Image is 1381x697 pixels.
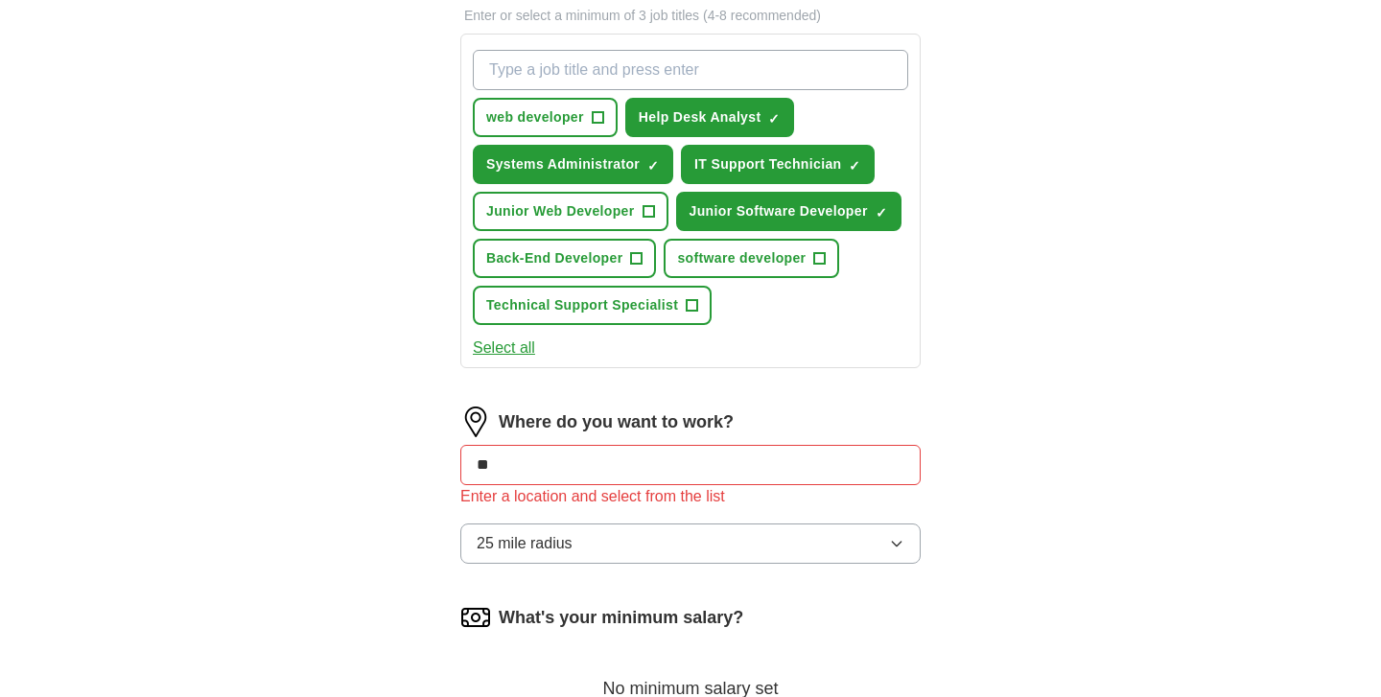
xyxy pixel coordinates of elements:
button: Help Desk Analyst✓ [625,98,795,137]
p: Enter or select a minimum of 3 job titles (4-8 recommended) [460,6,921,26]
input: Type a job title and press enter [473,50,908,90]
span: IT Support Technician [694,154,841,174]
span: ✓ [849,158,860,174]
span: 25 mile radius [477,532,573,555]
button: Junior Software Developer✓ [676,192,901,231]
span: software developer [677,248,806,268]
span: ✓ [876,205,887,221]
img: salary.png [460,602,491,633]
button: web developer [473,98,618,137]
span: Back-End Developer [486,248,622,268]
button: software developer [664,239,839,278]
span: ✓ [768,111,780,127]
button: Junior Web Developer [473,192,668,231]
button: Systems Administrator✓ [473,145,673,184]
span: Help Desk Analyst [639,107,761,128]
label: Where do you want to work? [499,409,734,435]
button: Technical Support Specialist [473,286,712,325]
span: web developer [486,107,584,128]
div: Enter a location and select from the list [460,485,921,508]
img: location.png [460,407,491,437]
span: Systems Administrator [486,154,640,174]
span: Junior Software Developer [690,201,868,221]
span: Junior Web Developer [486,201,635,221]
button: 25 mile radius [460,523,921,564]
button: Select all [473,337,535,360]
button: Back-End Developer [473,239,656,278]
label: What's your minimum salary? [499,605,743,631]
span: Technical Support Specialist [486,295,678,315]
button: IT Support Technician✓ [681,145,875,184]
span: ✓ [647,158,659,174]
